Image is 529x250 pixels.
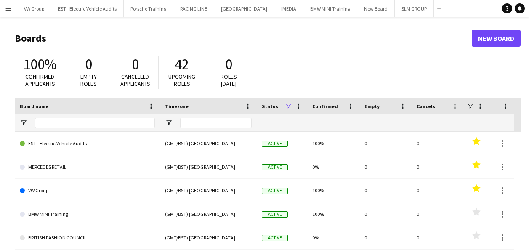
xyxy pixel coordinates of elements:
span: Upcoming roles [168,73,195,88]
span: Status [262,103,278,109]
div: 0 [359,202,412,226]
button: Porsche Training [124,0,173,17]
button: Open Filter Menu [20,119,27,127]
button: IMEDIA [274,0,303,17]
span: Timezone [165,103,189,109]
span: Empty [364,103,380,109]
div: 100% [307,179,359,202]
span: Confirmed [312,103,338,109]
button: VW Group [17,0,51,17]
span: Active [262,188,288,194]
span: 0 [85,55,92,74]
a: EST - Electric Vehicle Audits [20,132,155,155]
button: Open Filter Menu [165,119,173,127]
div: 100% [307,132,359,155]
div: (GMT/BST) [GEOGRAPHIC_DATA] [160,226,257,249]
span: 0 [225,55,232,74]
span: Empty roles [80,73,97,88]
a: MERCEDES RETAIL [20,155,155,179]
span: 42 [175,55,189,74]
span: Active [262,211,288,218]
a: New Board [472,30,521,47]
h1: Boards [15,32,472,45]
a: BMW MINI Training [20,202,155,226]
button: BMW MINI Training [303,0,357,17]
div: 0 [412,226,464,249]
span: Active [262,164,288,170]
div: 100% [307,202,359,226]
span: Cancelled applicants [120,73,150,88]
div: 0 [359,132,412,155]
div: (GMT/BST) [GEOGRAPHIC_DATA] [160,132,257,155]
div: 0 [412,202,464,226]
span: Board name [20,103,48,109]
button: New Board [357,0,395,17]
button: EST - Electric Vehicle Audits [51,0,124,17]
div: 0 [412,132,464,155]
span: Cancels [417,103,435,109]
div: 0 [359,179,412,202]
button: [GEOGRAPHIC_DATA] [214,0,274,17]
div: 0 [412,179,464,202]
input: Timezone Filter Input [180,118,252,128]
div: (GMT/BST) [GEOGRAPHIC_DATA] [160,179,257,202]
button: RACING LINE [173,0,214,17]
div: (GMT/BST) [GEOGRAPHIC_DATA] [160,155,257,178]
span: Active [262,235,288,241]
div: 0 [412,155,464,178]
span: 0 [132,55,139,74]
span: Confirmed applicants [25,73,55,88]
div: 0 [359,226,412,249]
div: 0% [307,155,359,178]
div: 0 [359,155,412,178]
button: SLM GROUP [395,0,434,17]
a: VW Group [20,179,155,202]
span: Roles [DATE] [221,73,237,88]
div: 0% [307,226,359,249]
span: Active [262,141,288,147]
div: (GMT/BST) [GEOGRAPHIC_DATA] [160,202,257,226]
span: 100% [23,55,56,74]
input: Board name Filter Input [35,118,155,128]
a: BRITISH FASHION COUNCIL [20,226,155,250]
